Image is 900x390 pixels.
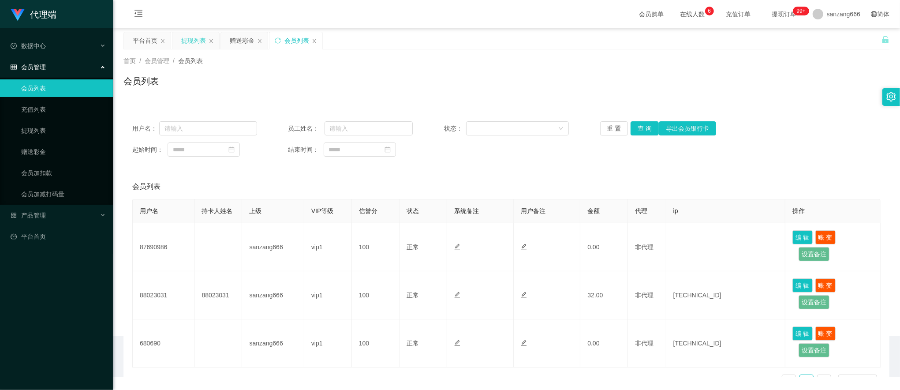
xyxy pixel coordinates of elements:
img: logo.9652507e.png [11,9,25,21]
button: 设置备注 [799,295,829,309]
span: 提现订单 [768,11,801,17]
div: 平台首页 [133,32,157,49]
a: 会员列表 [21,79,106,97]
span: 用户备注 [521,207,545,214]
td: sanzang666 [242,319,304,367]
div: 提现列表 [181,32,206,49]
td: 100 [352,319,400,367]
a: 充值列表 [21,101,106,118]
span: 系统备注 [454,207,479,214]
a: 会员加扣款 [21,164,106,182]
input: 请输入 [325,121,413,135]
button: 设置备注 [799,247,829,261]
button: 导出会员银行卡 [659,121,716,135]
span: 操作 [792,207,805,214]
h1: 代理端 [30,0,56,29]
span: 状态 [407,207,419,214]
span: 在线人数 [676,11,710,17]
td: vip1 [304,223,352,271]
i: 图标: calendar [228,146,235,153]
li: 下一页 [817,375,831,389]
i: 图标: check-circle-o [11,43,17,49]
i: 图标: menu-fold [123,0,153,29]
td: sanzang666 [242,271,304,319]
button: 账 变 [815,326,836,341]
i: 图标: edit [454,244,460,250]
td: vip1 [304,271,352,319]
span: 首页 [123,57,136,64]
button: 查 询 [631,121,659,135]
a: 会员加减打码量 [21,185,106,203]
span: 信誉分 [359,207,377,214]
span: 会员列表 [132,181,161,192]
li: 1 [799,375,814,389]
td: vip1 [304,319,352,367]
div: 10 条/页 [844,375,866,388]
i: 图标: close [257,38,262,44]
td: 0.00 [580,319,628,367]
button: 编 辑 [792,278,813,292]
i: 图标: edit [521,292,527,298]
span: 非代理 [635,340,654,347]
a: 图标: dashboard平台首页 [11,228,106,245]
a: 代理端 [11,11,56,18]
a: 提现列表 [21,122,106,139]
span: / [173,57,175,64]
td: 0.00 [580,223,628,271]
span: 会员列表 [178,57,203,64]
i: 图标: edit [454,340,460,346]
td: 87690986 [133,223,194,271]
i: 图标: close [209,38,214,44]
td: 88023031 [133,271,194,319]
td: sanzang666 [242,223,304,271]
span: 上级 [249,207,261,214]
span: 持卡人姓名 [202,207,232,214]
td: 88023031 [194,271,242,319]
h1: 会员列表 [123,75,159,88]
i: 图标: close [160,38,165,44]
span: 员工姓名： [288,124,325,133]
li: 共 3 条， [753,375,778,389]
span: 产品管理 [11,212,46,219]
span: 数据中心 [11,42,46,49]
li: 上一页 [782,375,796,389]
td: [TECHNICAL_ID] [666,271,785,319]
span: 会员管理 [11,64,46,71]
sup: 6 [705,7,714,15]
span: VIP等级 [311,207,334,214]
td: 680690 [133,319,194,367]
p: 6 [708,7,711,15]
i: 图标: calendar [385,146,391,153]
i: 图标: global [871,11,877,17]
i: 图标: table [11,64,17,70]
td: [TECHNICAL_ID] [666,319,785,367]
span: 代理 [635,207,647,214]
i: 图标: edit [454,292,460,298]
span: ip [673,207,678,214]
span: 用户名 [140,207,158,214]
i: 图标: edit [521,340,527,346]
div: 2021 [120,357,893,367]
i: 图标: unlock [881,36,889,44]
i: 图标: appstore-o [11,212,17,218]
i: 图标: sync [275,37,281,44]
div: 会员列表 [284,32,309,49]
i: 图标: edit [521,244,527,250]
button: 账 变 [815,230,836,244]
span: 正常 [407,244,419,251]
span: 正常 [407,292,419,299]
span: 非代理 [635,244,654,251]
span: 起始时间： [132,145,168,154]
button: 重 置 [600,121,628,135]
span: 充值订单 [722,11,755,17]
td: 100 [352,223,400,271]
td: 100 [352,271,400,319]
i: 图标: setting [886,92,896,101]
span: 状态： [444,124,466,133]
span: 用户名： [132,124,159,133]
span: 结束时间： [288,145,324,154]
a: 1 [800,375,813,388]
span: 正常 [407,340,419,347]
i: 图标: close [312,38,317,44]
td: 32.00 [580,271,628,319]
